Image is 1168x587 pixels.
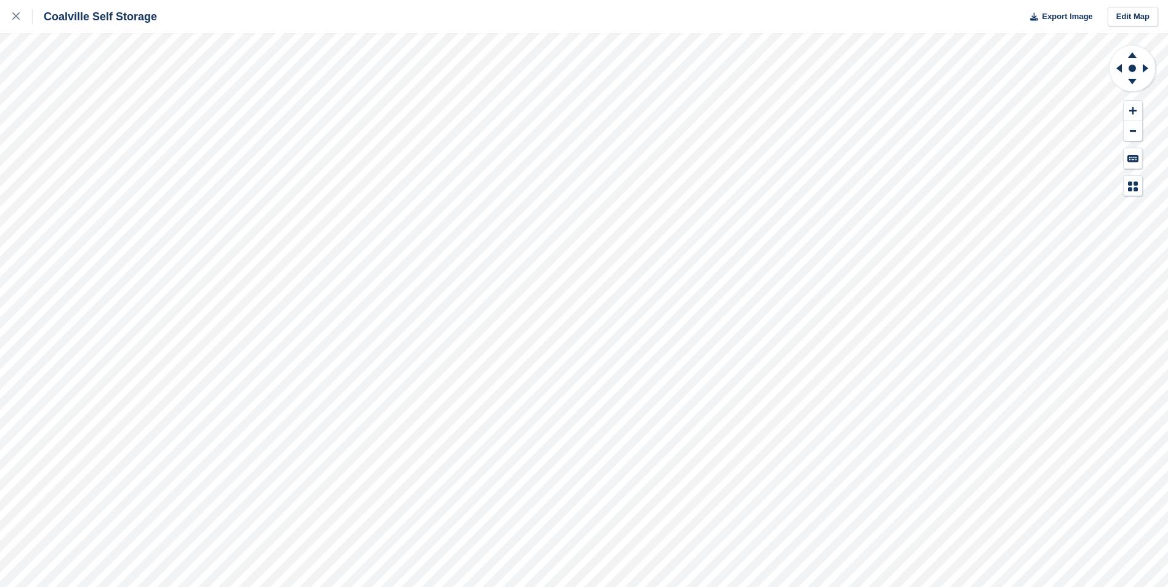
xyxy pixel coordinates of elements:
div: Coalville Self Storage [33,9,157,24]
span: Export Image [1042,10,1092,23]
button: Map Legend [1124,176,1142,196]
button: Zoom Out [1124,121,1142,142]
a: Edit Map [1108,7,1158,27]
button: Export Image [1023,7,1093,27]
button: Zoom In [1124,101,1142,121]
button: Keyboard Shortcuts [1124,148,1142,169]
